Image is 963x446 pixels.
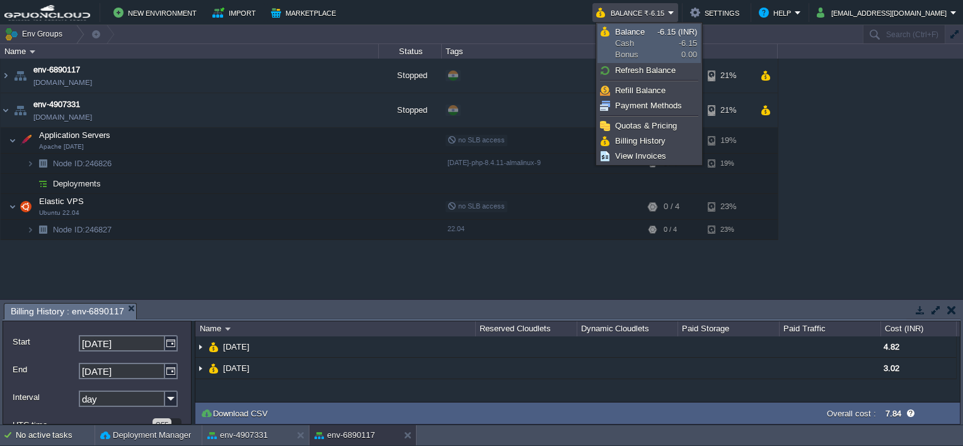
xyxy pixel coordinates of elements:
[26,154,34,173] img: AMDAwAAAACH5BAEAAAAALAAAAAABAAEAAAICRAEAOw==
[39,209,79,217] span: Ubuntu 22.04
[447,225,464,232] span: 22.04
[1,44,378,59] div: Name
[222,341,251,352] a: [DATE]
[598,149,700,163] a: View Invoices
[113,5,200,20] button: New Environment
[598,119,700,133] a: Quotas & Pricing
[13,363,78,376] label: End
[615,151,666,161] span: View Invoices
[664,194,679,219] div: 0 / 4
[679,321,779,336] div: Paid Storage
[708,93,749,127] div: 21%
[53,225,85,234] span: Node ID:
[690,5,743,20] button: Settings
[16,425,95,445] div: No active tasks
[38,130,112,140] a: Application ServersApache [DATE]
[1,93,11,127] img: AMDAwAAAACH5BAEAAAAALAAAAAABAAEAAAICRAEAOw==
[615,66,676,75] span: Refresh Balance
[33,98,80,111] a: env-4907331
[212,5,260,20] button: Import
[100,429,191,442] button: Deployment Manager
[222,363,251,374] span: [DATE]
[708,194,749,219] div: 23%
[1,59,11,93] img: AMDAwAAAACH5BAEAAAAALAAAAAABAAEAAAICRAEAOw==
[9,128,16,153] img: AMDAwAAAACH5BAEAAAAALAAAAAABAAEAAAICRAEAOw==
[153,418,171,430] div: OFF
[52,224,113,235] a: Node ID:246827
[615,121,677,130] span: Quotas & Pricing
[4,5,90,21] img: GPUonCLOUD
[827,409,876,418] label: Overall cost :
[34,174,52,193] img: AMDAwAAAACH5BAEAAAAALAAAAAABAAEAAAICRAEAOw==
[615,26,657,60] span: Cash Bonus
[11,59,29,93] img: AMDAwAAAACH5BAEAAAAALAAAAAABAAEAAAICRAEAOw==
[447,202,505,210] span: no SLB access
[598,99,700,113] a: Payment Methods
[708,128,749,153] div: 19%
[442,44,643,59] div: Tags
[884,363,899,373] span: 3.02
[33,76,92,89] a: [DOMAIN_NAME]
[598,84,700,98] a: Refill Balance
[664,220,677,239] div: 0 / 4
[447,159,541,166] span: [DATE]-php-8.4.11-almalinux-9
[598,25,700,62] a: BalanceCashBonus-6.15 (INR)-6.150.00
[52,178,103,189] a: Deployments
[644,44,777,59] div: Usage
[33,64,80,76] a: env-6890117
[13,418,151,432] label: UTC time
[13,335,78,348] label: Start
[53,159,85,168] span: Node ID:
[379,93,442,127] div: Stopped
[207,429,268,442] button: env-4907331
[17,128,35,153] img: AMDAwAAAACH5BAEAAAAALAAAAAABAAEAAAICRAEAOw==
[11,304,124,319] span: Billing History : env-6890117
[197,321,475,336] div: Name
[34,220,52,239] img: AMDAwAAAACH5BAEAAAAALAAAAAABAAEAAAICRAEAOw==
[379,59,442,93] div: Stopped
[615,86,666,95] span: Refill Balance
[708,220,749,239] div: 23%
[13,391,78,404] label: Interval
[34,154,52,173] img: AMDAwAAAACH5BAEAAAAALAAAAAABAAEAAAICRAEAOw==
[52,158,113,169] span: 246826
[882,321,956,336] div: Cost (INR)
[9,194,16,219] img: AMDAwAAAACH5BAEAAAAALAAAAAABAAEAAAICRAEAOw==
[759,5,795,20] button: Help
[447,136,505,144] span: no SLB access
[615,27,645,37] span: Balance
[615,136,666,146] span: Billing History
[26,174,34,193] img: AMDAwAAAACH5BAEAAAAALAAAAAABAAEAAAICRAEAOw==
[38,197,86,206] a: Elastic VPSUbuntu 22.04
[598,134,700,148] a: Billing History
[314,429,375,442] button: env-6890117
[200,408,272,419] button: Download CSV
[708,154,749,173] div: 19%
[817,5,950,20] button: [EMAIL_ADDRESS][DOMAIN_NAME]
[578,321,678,336] div: Dynamic Cloudlets
[38,196,86,207] span: Elastic VPS
[39,143,84,151] span: Apache [DATE]
[598,64,700,77] a: Refresh Balance
[209,358,219,379] img: AMDAwAAAACH5BAEAAAAALAAAAAABAAEAAAICRAEAOw==
[38,130,112,140] span: Application Servers
[26,220,34,239] img: AMDAwAAAACH5BAEAAAAALAAAAAABAAEAAAICRAEAOw==
[885,409,901,418] label: 7.84
[271,5,340,20] button: Marketplace
[225,328,231,331] img: AMDAwAAAACH5BAEAAAAALAAAAAABAAEAAAICRAEAOw==
[17,194,35,219] img: AMDAwAAAACH5BAEAAAAALAAAAAABAAEAAAICRAEAOw==
[30,50,35,54] img: AMDAwAAAACH5BAEAAAAALAAAAAABAAEAAAICRAEAOw==
[615,101,682,110] span: Payment Methods
[708,59,749,93] div: 21%
[209,336,219,357] img: AMDAwAAAACH5BAEAAAAALAAAAAABAAEAAAICRAEAOw==
[884,342,899,352] span: 4.82
[780,321,880,336] div: Paid Traffic
[33,111,92,123] a: [DOMAIN_NAME]
[657,27,697,37] span: -6.15 (INR)
[195,336,205,357] img: AMDAwAAAACH5BAEAAAAALAAAAAABAAEAAAICRAEAOw==
[4,25,67,43] button: Env Groups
